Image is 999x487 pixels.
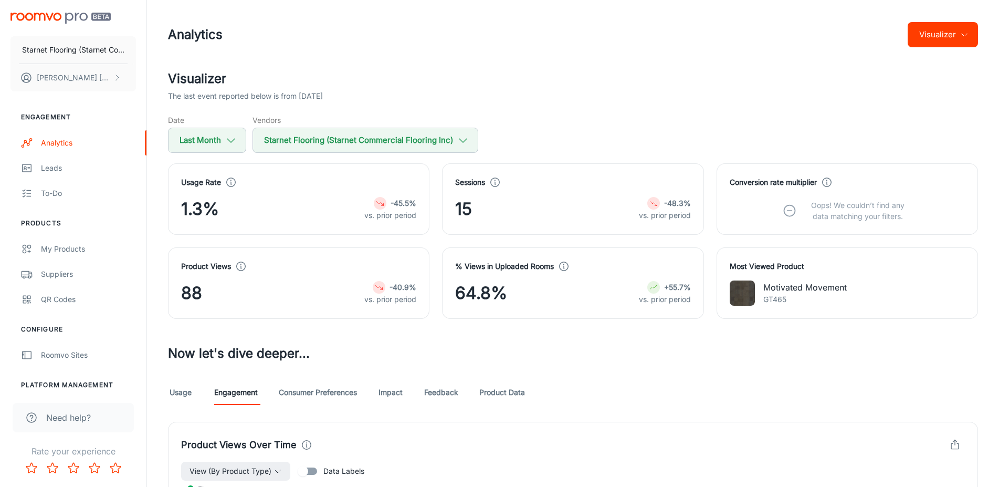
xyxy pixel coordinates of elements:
[10,64,136,91] button: [PERSON_NAME] [PERSON_NAME]
[42,458,63,479] button: Rate 2 star
[803,200,912,222] p: Oops! We couldn’t find any data matching your filters.
[168,380,193,405] a: Usage
[908,22,978,47] button: Visualizer
[181,261,231,272] h4: Product Views
[730,261,965,272] h4: Most Viewed Product
[168,25,223,44] h1: Analytics
[168,344,978,363] h3: Now let's dive deeper...
[730,281,755,306] img: Motivated Movement
[279,380,357,405] a: Consumer Preferences
[730,177,817,188] h4: Conversion rate multiplier
[41,268,136,280] div: Suppliers
[41,349,136,361] div: Roomvo Sites
[168,69,978,88] h2: Visualizer
[168,90,323,102] p: The last event reported below is from [DATE]
[253,115,478,126] h5: Vendors
[455,261,554,272] h4: % Views in Uploaded Rooms
[455,196,472,222] span: 15
[181,196,219,222] span: 1.3%
[479,380,525,405] a: Product Data
[46,411,91,424] span: Need help?
[168,128,246,153] button: Last Month
[364,210,416,221] p: vs. prior period
[41,137,136,149] div: Analytics
[181,438,297,452] h4: Product Views Over Time
[391,199,416,208] strong: -45.5%
[664,199,691,208] strong: -48.3%
[763,294,847,305] p: GT465
[455,281,507,306] span: 64.8%
[181,462,290,481] button: View (By Product Type)
[424,380,458,405] a: Feedback
[378,380,403,405] a: Impact
[10,13,111,24] img: Roomvo PRO Beta
[181,177,221,188] h4: Usage Rate
[763,281,847,294] p: Motivated Movement
[214,380,258,405] a: Engagement
[41,188,136,199] div: To-do
[664,283,691,292] strong: +55.7%
[390,283,416,292] strong: -40.9%
[253,128,478,153] button: Starnet Flooring (Starnet Commercial Flooring Inc)
[21,458,42,479] button: Rate 1 star
[364,294,416,305] p: vs. prior period
[455,177,485,188] h4: Sessions
[10,36,136,64] button: Starnet Flooring (Starnet Commercial Flooring Inc)
[37,72,111,84] p: [PERSON_NAME] [PERSON_NAME]
[190,465,271,478] span: View (By Product Type)
[41,162,136,174] div: Leads
[41,243,136,255] div: My Products
[168,115,246,126] h5: Date
[105,458,126,479] button: Rate 5 star
[8,445,138,458] p: Rate your experience
[639,294,691,305] p: vs. prior period
[181,281,202,306] span: 88
[323,465,364,477] span: Data Labels
[41,294,136,305] div: QR Codes
[63,458,84,479] button: Rate 3 star
[84,458,105,479] button: Rate 4 star
[639,210,691,221] p: vs. prior period
[22,44,124,56] p: Starnet Flooring (Starnet Commercial Flooring Inc)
